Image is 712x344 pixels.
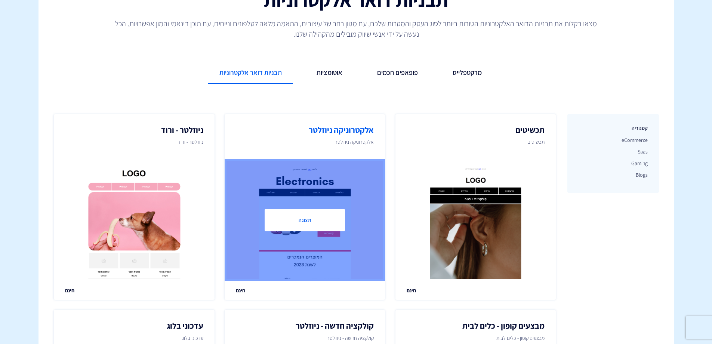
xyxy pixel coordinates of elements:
[236,138,374,153] p: אלקטרוניקה ניוזלטר
[108,18,604,39] p: מצאו בקלות את תבניות הדואר האלקטרוניות הטובות ביותר לסוג העסק והמטרות שלכם, עם מגוון רחב של עיצוב...
[305,62,354,83] a: אוטומציות
[236,321,374,330] h2: קולקציה חדשה - ניוזלטר
[208,62,293,84] a: תבניות דואר אלקטרוניות
[407,321,545,330] h2: מבצעים קופון - כלים לבית
[54,114,214,300] a: ניוזלטר - ורוד ניוזלטר - ורוד חינם
[65,287,74,294] span: חינם
[579,147,648,156] a: Saas
[579,158,648,168] a: Gaming
[579,170,648,180] a: Blogs
[407,125,545,134] h2: תכשיטים
[579,125,648,131] h3: קטגוריה
[236,287,245,294] span: חינם
[407,138,545,153] p: תכשיטים
[265,209,345,231] button: תצוגה
[366,62,429,83] a: פופאפים חכמים
[579,135,648,145] a: eCommerce
[395,114,556,300] a: תכשיטים תכשיטים חינם
[441,62,493,83] a: מרקטפלייס
[225,114,385,300] a: אלקטרוניקה ניוזלטר אלקטרוניקה ניוזלטר תצוגה חינם
[65,138,203,153] p: ניוזלטר - ורוד
[236,125,374,134] h2: אלקטרוניקה ניוזלטר
[407,287,416,294] span: חינם
[65,321,203,330] h2: עדכוני בלוג
[65,125,203,134] h2: ניוזלטר - ורוד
